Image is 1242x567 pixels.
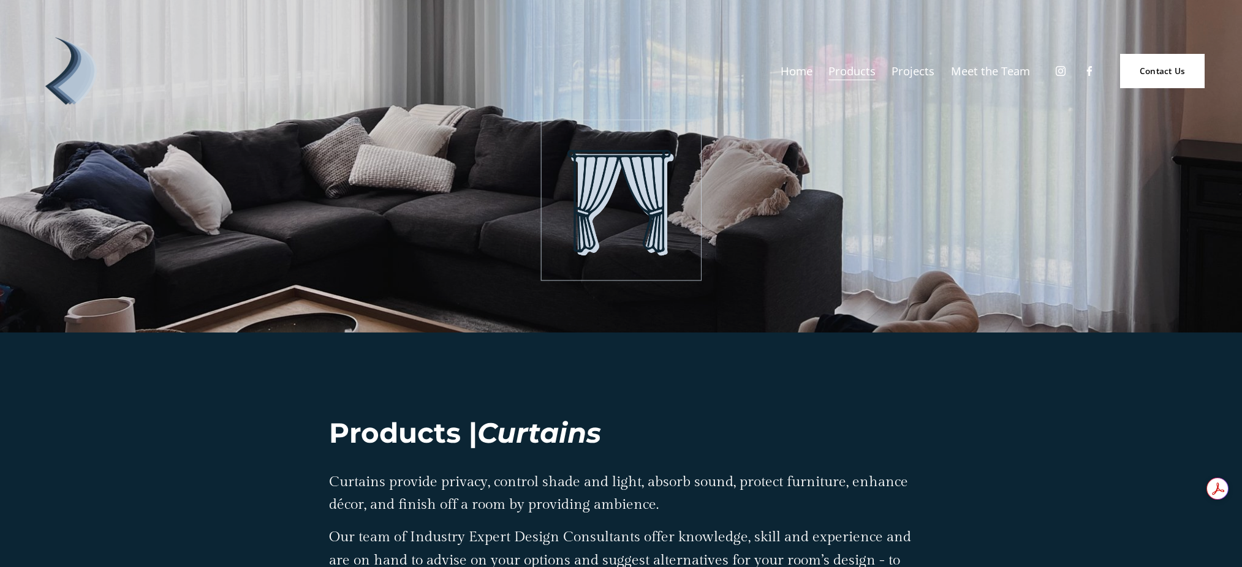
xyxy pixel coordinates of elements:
a: Contact Us [1120,54,1205,88]
a: folder dropdown [828,59,876,82]
span: Products [828,61,876,81]
a: Projects [892,59,934,82]
a: Facebook [1083,65,1096,77]
h2: Products | [329,415,913,451]
img: Debonair | Curtains, Blinds, Shutters &amp; Awnings [37,37,105,105]
a: Meet the Team [951,59,1030,82]
a: Instagram [1055,65,1067,77]
em: Curtains [477,416,601,449]
a: Home [781,59,812,82]
p: Curtains provide privacy, control shade and light, absorb sound, protect furniture, enhance décor... [329,471,913,517]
